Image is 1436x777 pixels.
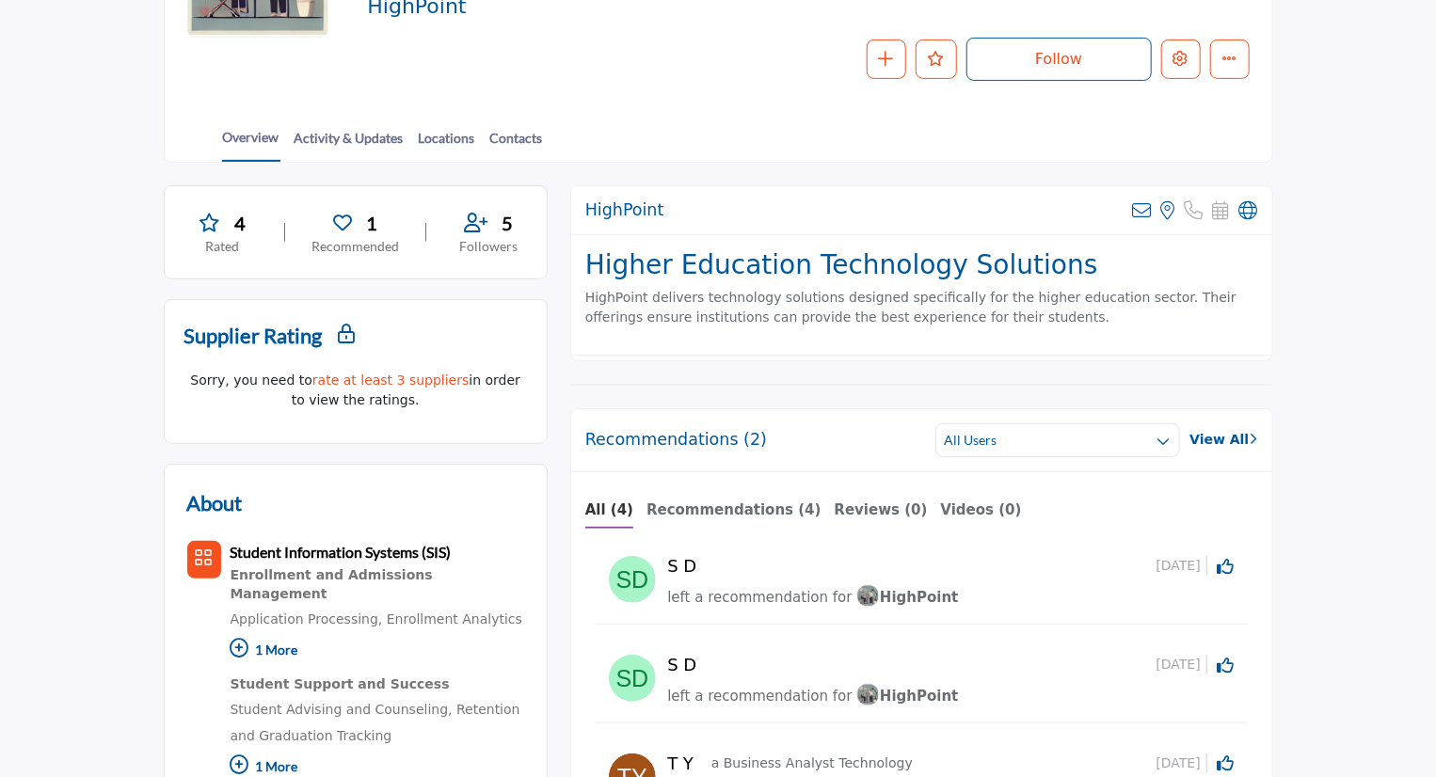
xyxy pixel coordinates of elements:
[366,209,377,237] span: 1
[502,209,513,237] span: 5
[944,431,997,450] h2: All Users
[1161,40,1201,79] button: Edit company
[609,556,656,603] img: avtar-image
[294,128,405,161] a: Activity & Updates
[1189,430,1257,450] a: View All
[585,501,633,518] b: All (4)
[311,237,399,256] p: Recommended
[585,430,767,450] h2: Recommendations (2)
[1217,558,1234,575] i: Click to Rate this activity
[184,320,323,351] h2: Supplier Rating
[1217,754,1234,771] i: Click to Rate this activity
[231,611,383,626] a: Application Processing,
[1217,657,1234,674] i: Click to Rate this activity
[585,288,1258,327] p: HighPoint delivers technology solutions designed specifically for the higher education sector. Th...
[453,237,524,256] p: Followers
[646,501,822,518] b: Recommendations (4)
[856,584,880,608] img: image
[1157,655,1207,674] span: [DATE]
[187,487,243,518] h2: About
[231,702,453,717] a: Student Advising and Counseling,
[711,753,913,773] p: a Business Analyst Technology
[609,655,656,702] img: avtar-image
[856,688,958,705] span: HighPoint
[387,611,522,626] a: Enrollment Analytics
[835,501,928,518] b: Reviews (0)
[222,127,280,162] a: Overview
[667,655,707,675] h5: S D
[231,543,452,561] b: Student Information Systems (SIS)
[1157,753,1207,773] span: [DATE]
[312,373,469,388] a: rate at least 3 suppliers
[231,546,452,561] a: Student Information Systems (SIS)
[231,563,524,606] div: Streamlined systems ensuring seamless student onboarding experiences, from application to admissi...
[667,556,707,577] h5: S D
[966,38,1152,81] button: Follow
[231,673,524,697] a: Student Support and Success
[1210,40,1250,79] button: More details
[667,688,852,705] span: left a recommendation for
[856,685,958,708] a: imageHighPoint
[1157,556,1207,576] span: [DATE]
[856,683,880,706] img: image
[187,237,259,256] p: Rated
[585,200,664,220] h2: HighPoint
[418,128,476,161] a: Locations
[667,753,707,774] h5: T Y
[667,589,852,606] span: left a recommendation for
[585,249,1258,281] h2: Higher Education Technology Solutions
[856,586,958,610] a: imageHighPoint
[231,632,524,673] p: 1 More
[231,673,524,697] div: Tools dedicated to enhancing student experiences, ensuring they receive the guidance and support ...
[231,563,524,606] a: Enrollment and Admissions Management
[941,501,1022,518] b: Videos (0)
[234,209,246,237] span: 4
[184,371,527,410] p: Sorry, you need to in order to view the ratings.
[916,40,957,79] button: Like
[489,128,544,161] a: Contacts
[856,589,958,606] span: HighPoint
[187,541,221,579] button: Category Icon
[935,423,1180,457] button: All Users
